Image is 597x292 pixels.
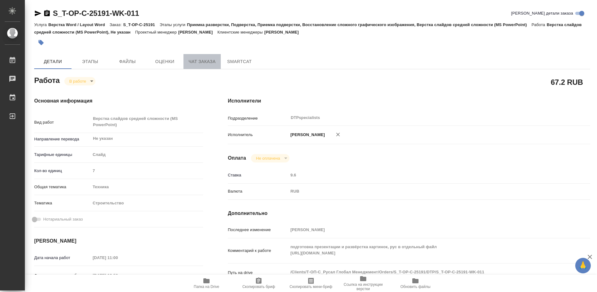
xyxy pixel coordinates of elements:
[123,22,160,27] p: S_T-OP-C-25191
[180,275,233,292] button: Папка на Drive
[34,237,203,245] h4: [PERSON_NAME]
[187,22,531,27] p: Приемка разверстки, Подверстка, Приемка подверстки, Восстановление сложного графического изображе...
[150,58,180,66] span: Оценки
[578,259,588,272] span: 🙏
[110,22,123,27] p: Заказ:
[43,10,51,17] button: Скопировать ссылку
[575,258,591,273] button: 🙏
[113,58,142,66] span: Файлы
[228,97,590,105] h4: Исполнители
[34,119,90,125] p: Вид работ
[90,198,203,208] div: Строительство
[337,275,389,292] button: Ссылка на инструкции верстки
[34,184,90,190] p: Общая тематика
[178,30,217,34] p: [PERSON_NAME]
[228,227,288,233] p: Последнее изменение
[331,128,345,141] button: Удалить исполнителя
[551,77,583,87] h2: 67.2 RUB
[90,253,145,262] input: Пустое поле
[341,282,386,291] span: Ссылка на инструкции верстки
[242,285,275,289] span: Скопировать бриф
[400,285,431,289] span: Обновить файлы
[67,79,88,84] button: В работе
[233,275,285,292] button: Скопировать бриф
[251,154,289,162] div: В работе
[34,22,48,27] p: Услуга
[228,188,288,194] p: Валюта
[224,58,254,66] span: SmartCat
[43,216,83,222] span: Нотариальный заказ
[285,275,337,292] button: Скопировать мини-бриф
[288,225,560,234] input: Пустое поле
[288,242,560,258] textarea: подготовка презентации и развёрстка картинок, рус в отдельный файл [URL][DOMAIN_NAME]
[228,248,288,254] p: Комментарий к работе
[34,136,90,142] p: Направление перевода
[389,275,442,292] button: Обновить файлы
[34,36,48,49] button: Добавить тэг
[228,132,288,138] p: Исполнитель
[228,172,288,178] p: Ставка
[289,285,332,289] span: Скопировать мини-бриф
[532,22,547,27] p: Работа
[90,271,145,280] input: Пустое поле
[228,270,288,276] p: Путь на drive
[53,9,139,17] a: S_T-OP-C-25191-WK-011
[75,58,105,66] span: Этапы
[38,58,68,66] span: Детали
[228,154,246,162] h4: Оплата
[90,182,203,192] div: Техника
[34,74,60,85] h2: Работа
[34,97,203,105] h4: Основная информация
[90,166,203,175] input: Пустое поле
[228,210,590,217] h4: Дополнительно
[288,171,560,180] input: Пустое поле
[511,10,573,16] span: [PERSON_NAME] детали заказа
[187,58,217,66] span: Чат заказа
[288,186,560,197] div: RUB
[48,22,109,27] p: Верстка Word / Layout Word
[217,30,264,34] p: Клиентские менеджеры
[288,132,325,138] p: [PERSON_NAME]
[135,30,178,34] p: Проектный менеджер
[254,156,282,161] button: Не оплачена
[160,22,187,27] p: Этапы услуги
[34,10,42,17] button: Скопировать ссылку для ЯМессенджера
[64,77,95,85] div: В работе
[34,152,90,158] p: Тарифные единицы
[228,115,288,121] p: Подразделение
[34,200,90,206] p: Тематика
[34,168,90,174] p: Кол-во единиц
[34,272,90,279] p: Факт. дата начала работ
[90,149,203,160] div: Слайд
[288,267,560,277] textarea: /Clients/Т-ОП-С_Русал Глобал Менеджмент/Orders/S_T-OP-C-25191/DTP/S_T-OP-C-25191-WK-011
[34,255,90,261] p: Дата начала работ
[264,30,303,34] p: [PERSON_NAME]
[194,285,219,289] span: Папка на Drive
